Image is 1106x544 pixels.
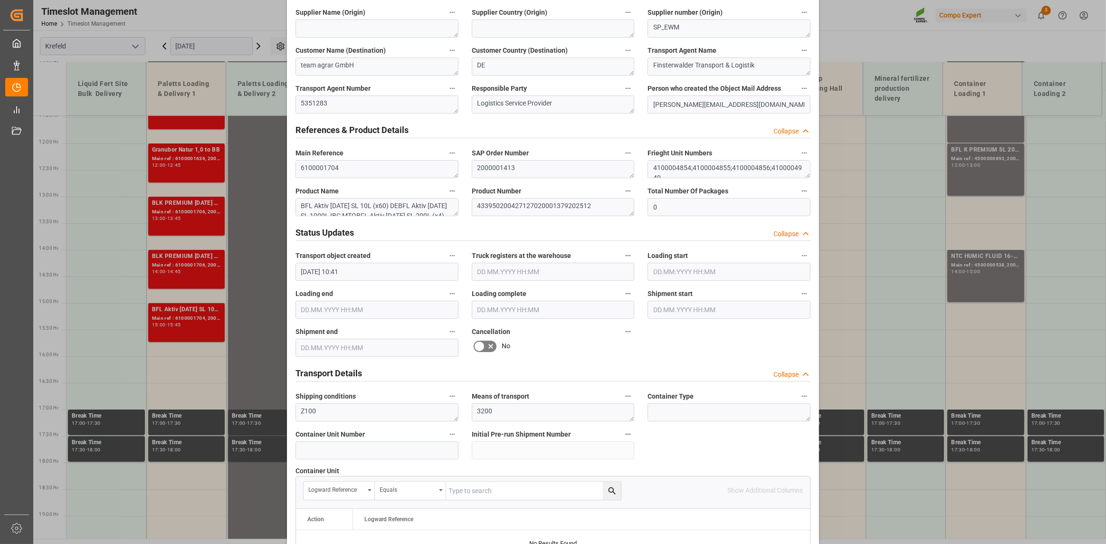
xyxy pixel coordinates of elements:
span: Frieght Unit Numbers [648,148,712,158]
span: Initial Pre-run Shipment Number [472,429,571,439]
span: Responsible Party [472,84,527,94]
textarea: 4100004854;4100004855;4100004856;4100004949 [648,160,810,178]
span: Shipment start [648,289,693,299]
button: Loading end [446,287,458,300]
span: Loading complete [472,289,526,299]
textarea: 5351283 [296,95,458,114]
input: Type to search [446,482,621,500]
button: Initial Pre-run Shipment Number [622,428,634,440]
span: Supplier Country (Origin) [472,8,547,18]
textarea: team agrar GmbH [296,57,458,76]
span: Means of transport [472,391,529,401]
span: Logward Reference [364,516,413,523]
textarea: Z100 [296,403,458,421]
button: Shipment end [446,325,458,338]
h2: Transport Details [296,367,362,380]
button: Supplier Name (Origin) [446,6,458,19]
span: Shipment end [296,327,338,337]
textarea: BFL Aktiv [DATE] SL 10L (x60) DEBFL Aktiv [DATE] SL 1000L IBC MTOBFL Aktiv [DATE] SL 200L (x4) DE [296,198,458,216]
span: Transport Agent Name [648,46,716,56]
span: Customer Name (Destination) [296,46,386,56]
input: DD.MM.YYYY HH:MM [648,263,810,281]
button: Total Number Of Packages [798,185,810,197]
span: Loading end [296,289,333,299]
button: Supplier Country (Origin) [622,6,634,19]
textarea: SP_EWM [648,19,810,38]
input: DD.MM.YYYY HH:MM [296,339,458,357]
span: Container Unit Number [296,429,365,439]
input: DD.MM.YYYY HH:MM [296,301,458,319]
button: Container Type [798,390,810,402]
input: DD.MM.YYYY HH:MM [472,301,635,319]
textarea: Logistics Service Provider [472,95,635,114]
textarea: DE [472,57,635,76]
textarea: Finsterwalder Transport & Logistik [648,57,810,76]
span: Supplier number (Origin) [648,8,723,18]
textarea: 433950200427127020001379202512 [472,198,635,216]
input: DD.MM.YYYY HH:MM [648,301,810,319]
textarea: 2000001413 [472,160,635,178]
button: Product Name [446,185,458,197]
span: SAP Order Number [472,148,529,158]
span: Shipping conditions [296,391,356,401]
div: Collapse [773,126,799,136]
button: Frieght Unit Numbers [798,147,810,159]
button: Customer Country (Destination) [622,44,634,57]
span: Loading start [648,251,688,261]
span: Product Number [472,186,521,196]
button: Product Number [622,185,634,197]
button: SAP Order Number [622,147,634,159]
span: Supplier Name (Origin) [296,8,365,18]
button: Loading start [798,249,810,262]
span: Customer Country (Destination) [472,46,568,56]
input: DD.MM.YYYY HH:MM [472,263,635,281]
textarea: 3200 [472,403,635,421]
span: Cancellation [472,327,510,337]
button: Truck registers at the warehouse [622,249,634,262]
div: Equals [380,483,436,494]
button: Supplier number (Origin) [798,6,810,19]
button: Person who created the Object Mail Address [798,82,810,95]
span: No [502,341,510,351]
span: Container Unit [296,466,339,476]
textarea: 6100001704 [296,160,458,178]
button: Loading complete [622,287,634,300]
h2: Status Updates [296,226,354,239]
span: Main Reference [296,148,343,158]
div: Collapse [773,229,799,239]
button: Transport Agent Name [798,44,810,57]
button: Main Reference [446,147,458,159]
span: Person who created the Object Mail Address [648,84,781,94]
button: search button [603,482,621,500]
span: Transport Agent Number [296,84,371,94]
button: Shipment start [798,287,810,300]
button: Cancellation [622,325,634,338]
span: Container Type [648,391,694,401]
span: Total Number Of Packages [648,186,728,196]
button: open menu [304,482,375,500]
div: Logward Reference [308,483,364,494]
button: Container Unit Number [446,428,458,440]
div: Collapse [773,370,799,380]
div: Action [307,516,324,523]
input: DD.MM.YYYY HH:MM [296,263,458,281]
button: Transport Agent Number [446,82,458,95]
button: open menu [375,482,446,500]
span: Truck registers at the warehouse [472,251,571,261]
span: Product Name [296,186,339,196]
button: Customer Name (Destination) [446,44,458,57]
button: Shipping conditions [446,390,458,402]
button: Responsible Party [622,82,634,95]
button: Means of transport [622,390,634,402]
button: Transport object created [446,249,458,262]
h2: References & Product Details [296,124,409,136]
span: Transport object created [296,251,371,261]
